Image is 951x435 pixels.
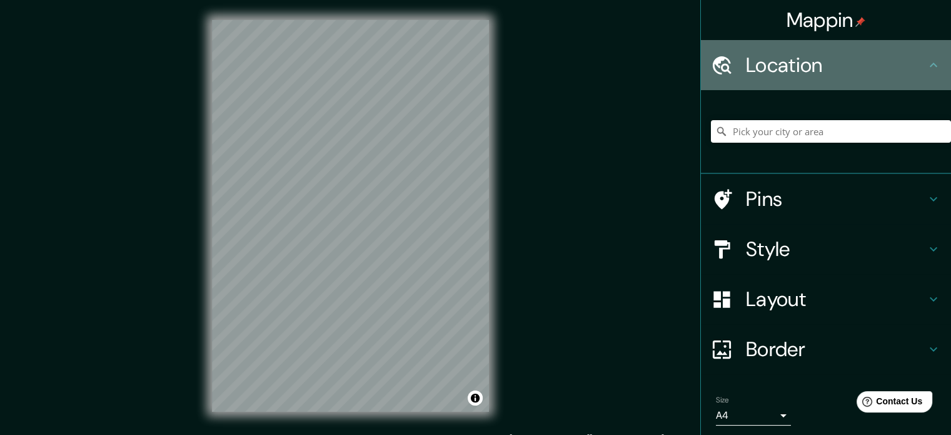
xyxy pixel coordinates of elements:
[855,17,865,27] img: pin-icon.png
[716,406,791,426] div: A4
[746,337,926,362] h4: Border
[716,395,729,406] label: Size
[701,324,951,374] div: Border
[701,40,951,90] div: Location
[746,237,926,262] h4: Style
[468,391,483,406] button: Toggle attribution
[212,20,489,412] canvas: Map
[701,224,951,274] div: Style
[701,174,951,224] div: Pins
[746,187,926,212] h4: Pins
[840,386,937,421] iframe: Help widget launcher
[746,53,926,78] h4: Location
[787,8,866,33] h4: Mappin
[711,120,951,143] input: Pick your city or area
[701,274,951,324] div: Layout
[746,287,926,312] h4: Layout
